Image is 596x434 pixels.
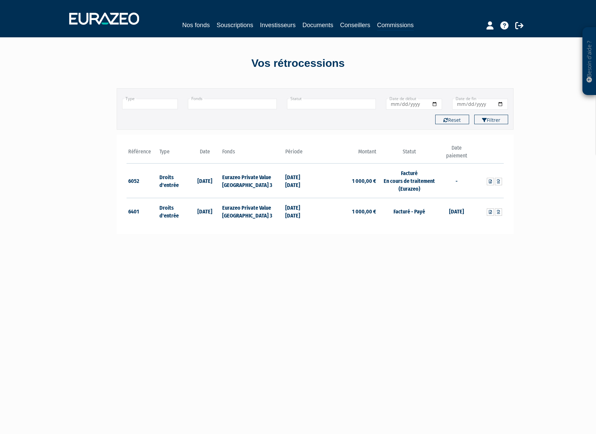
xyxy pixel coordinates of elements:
[378,144,441,164] th: Statut
[284,164,315,198] td: [DATE] [DATE]
[340,20,370,30] a: Conseillers
[315,144,378,164] th: Montant
[127,164,158,198] td: 6052
[260,20,295,30] a: Investisseurs
[474,115,508,124] button: Filtrer
[284,198,315,224] td: [DATE] [DATE]
[127,198,158,224] td: 6401
[216,20,253,30] a: Souscriptions
[127,144,158,164] th: Référence
[378,164,441,198] td: Facturé En cours de traitement (Eurazeo)
[315,198,378,224] td: 1 000,00 €
[303,20,333,30] a: Documents
[189,198,221,224] td: [DATE]
[220,198,283,224] td: Eurazeo Private Value [GEOGRAPHIC_DATA] 3
[220,144,283,164] th: Fonds
[158,164,189,198] td: Droits d'entrée
[377,20,414,31] a: Commissions
[435,115,469,124] button: Reset
[315,164,378,198] td: 1 000,00 €
[284,144,315,164] th: Période
[189,164,221,198] td: [DATE]
[69,13,139,25] img: 1732889491-logotype_eurazeo_blanc_rvb.png
[441,198,472,224] td: [DATE]
[220,164,283,198] td: Eurazeo Private Value [GEOGRAPHIC_DATA] 3
[441,164,472,198] td: -
[189,144,221,164] th: Date
[182,20,210,30] a: Nos fonds
[158,144,189,164] th: Type
[585,31,593,92] p: Besoin d'aide ?
[105,56,492,71] div: Vos rétrocessions
[378,198,441,224] td: Facturé - Payé
[441,144,472,164] th: Date paiement
[158,198,189,224] td: Droits d'entrée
